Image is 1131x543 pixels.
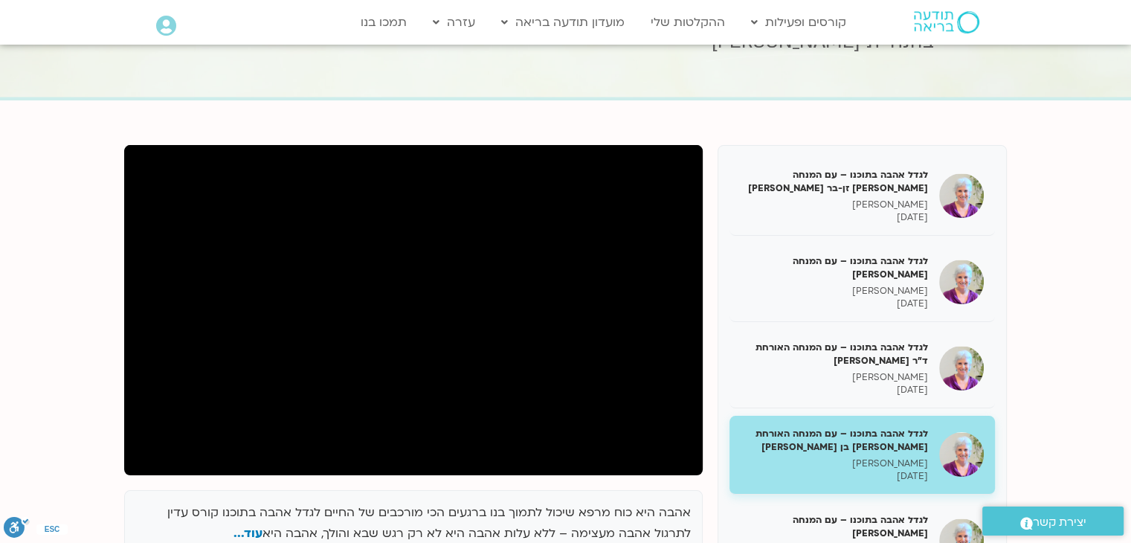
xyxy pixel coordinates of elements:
p: [DATE] [741,211,928,224]
p: [DATE] [741,298,928,310]
a: עזרה [425,8,483,36]
p: [PERSON_NAME] [741,371,928,384]
span: יצירת קשר [1033,513,1086,533]
a: מועדון תודעה בריאה [494,8,632,36]
p: [PERSON_NAME] [741,285,928,298]
h5: לגדל אהבה בתוכנו – עם המנחה [PERSON_NAME] זן-בר [PERSON_NAME] [741,168,928,195]
img: לגדל אהבה בתוכנו – עם המנחה האורח ענבר בר קמה [939,260,984,304]
img: לגדל אהבה בתוכנו – עם המנחה האורחת צילה זן-בר צור [939,173,984,218]
a: קורסים ופעילות [744,8,854,36]
h5: לגדל אהבה בתוכנו – עם המנחה [PERSON_NAME] [741,513,928,540]
a: תמכו בנו [353,8,414,36]
span: עוד... [233,525,262,542]
span: בהנחיית [866,28,934,55]
h5: לגדל אהבה בתוכנו – עם המנחה [PERSON_NAME] [741,254,928,281]
p: [PERSON_NAME] [741,457,928,470]
img: לגדל אהבה בתוכנו – עם המנחה האורחת שאנייה כהן בן חיים [939,432,984,477]
a: יצירת קשר [982,507,1124,536]
img: תודעה בריאה [914,11,979,33]
h5: לגדל אהבה בתוכנו – עם המנחה האורחת [PERSON_NAME] בן [PERSON_NAME] [741,427,928,454]
p: [DATE] [741,470,928,483]
p: [PERSON_NAME] [741,199,928,211]
img: לגדל אהבה בתוכנו – עם המנחה האורחת ד"ר נועה אלבלדה [939,346,984,391]
h5: לגדל אהבה בתוכנו – עם המנחה האורחת ד"ר [PERSON_NAME] [741,341,928,367]
a: ההקלטות שלי [643,8,732,36]
p: [DATE] [741,384,928,396]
